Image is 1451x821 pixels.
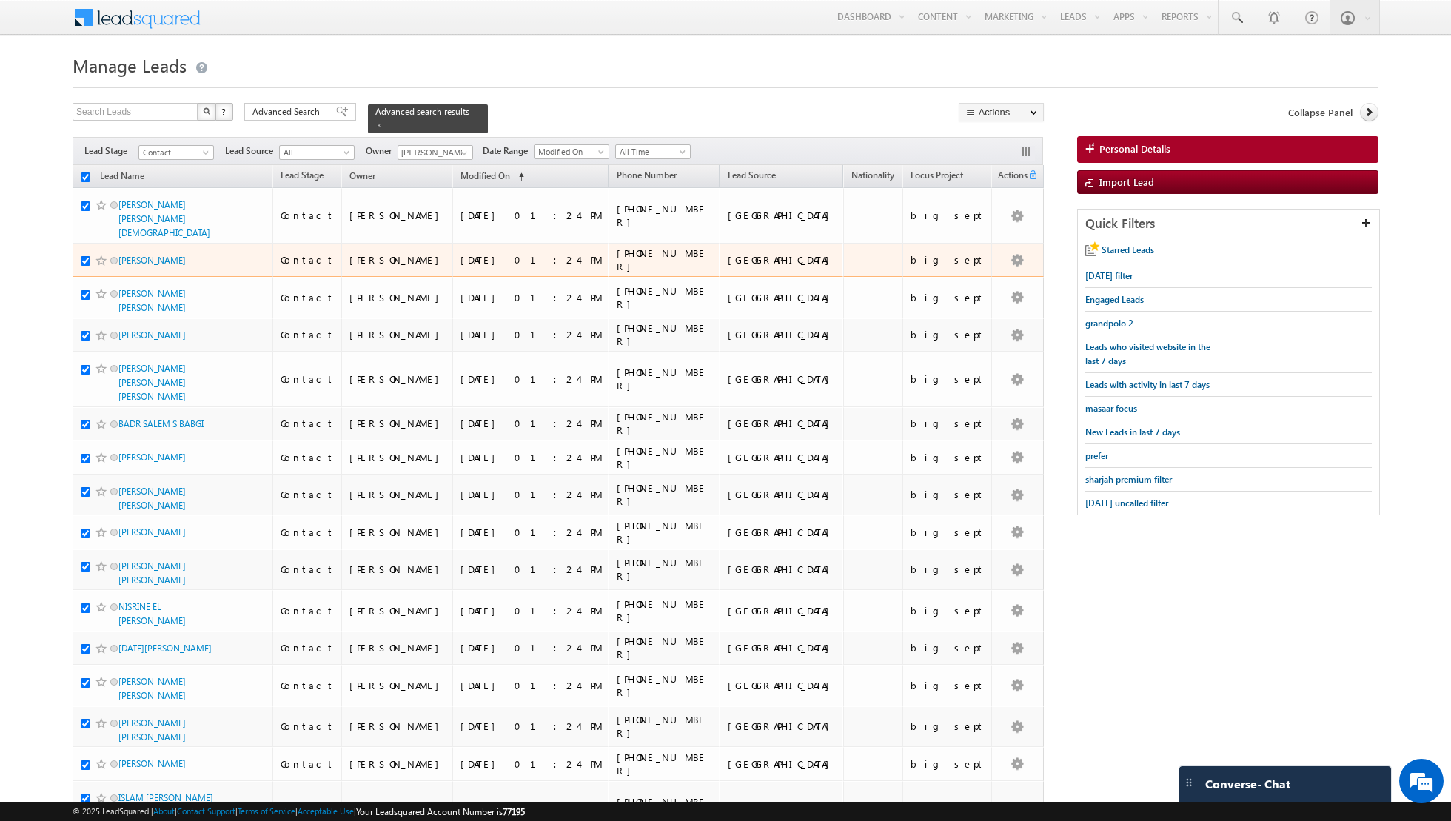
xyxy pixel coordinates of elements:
a: [PERSON_NAME] [118,452,186,463]
div: [GEOGRAPHIC_DATA] [728,417,837,430]
span: Date Range [483,144,534,158]
div: [PHONE_NUMBER] [617,713,713,740]
a: Acceptable Use [298,806,354,816]
div: [PHONE_NUMBER] [617,284,713,311]
span: Starred Leads [1102,244,1154,255]
img: Search [203,107,210,115]
div: [GEOGRAPHIC_DATA] [728,563,837,576]
span: Lead Source [728,170,776,181]
div: [PERSON_NAME] [349,488,446,501]
a: BADR SALEM S BABGI [118,418,204,429]
div: Contact [281,802,335,815]
span: [DATE] uncalled filter [1085,497,1168,509]
a: [PERSON_NAME] [PERSON_NAME] [PERSON_NAME] [118,363,186,402]
div: big sept [911,757,985,771]
span: All [280,146,350,159]
a: [PERSON_NAME] [PERSON_NAME] [118,676,186,701]
div: big sept [911,328,985,341]
a: NISRINE EL [PERSON_NAME] [118,601,186,626]
button: Actions [959,103,1044,121]
div: Contact [281,526,335,539]
span: Lead Source [225,144,279,158]
div: big sept [911,720,985,733]
span: Lead Stage [84,144,138,158]
span: (sorted ascending) [512,171,524,183]
div: [GEOGRAPHIC_DATA] [728,757,837,771]
div: Contact [281,563,335,576]
div: [GEOGRAPHIC_DATA] [728,209,837,222]
div: [PHONE_NUMBER] [617,672,713,699]
a: Lead Name [93,168,152,187]
span: Owner [366,144,398,158]
button: ? [215,103,233,121]
a: Terms of Service [238,806,295,816]
div: [GEOGRAPHIC_DATA] [728,720,837,733]
div: big sept [911,604,985,617]
span: Personal Details [1099,142,1170,155]
a: Lead Stage [273,167,331,187]
div: [DATE] 01:24 PM [460,451,602,464]
span: Owner [349,170,375,181]
a: Nationality [844,167,902,187]
div: [PHONE_NUMBER] [617,597,713,624]
input: Type to Search [398,145,473,160]
div: Contact [281,604,335,617]
div: Contact [281,679,335,692]
div: big sept [911,488,985,501]
div: [DATE] 01:24 PM [460,604,602,617]
div: [PERSON_NAME] [349,802,446,815]
a: Lead Source [720,167,783,187]
span: Phone Number [617,170,677,181]
div: [PHONE_NUMBER] [617,247,713,273]
div: [GEOGRAPHIC_DATA] [728,372,837,386]
div: Contact [281,417,335,430]
a: [PERSON_NAME] [118,758,186,769]
div: [PHONE_NUMBER] [617,634,713,661]
div: [GEOGRAPHIC_DATA] [728,328,837,341]
span: Nationality [851,170,894,181]
div: [DATE] 01:24 PM [460,291,602,304]
a: [PERSON_NAME] [PERSON_NAME] [DEMOGRAPHIC_DATA] [118,199,210,238]
div: Contact [281,209,335,222]
div: [DATE] 01:24 PM [460,253,602,267]
div: [PHONE_NUMBER] [617,444,713,471]
a: All Time [615,144,691,159]
div: [PERSON_NAME] [349,372,446,386]
span: Engaged Leads [1085,294,1144,305]
div: [DATE] 01:24 PM [460,372,602,386]
div: [DATE] 01:24 PM [460,720,602,733]
a: [PERSON_NAME] [PERSON_NAME] [118,288,186,313]
a: Contact Support [177,806,235,816]
span: grandpolo 2 [1085,318,1133,329]
div: [PERSON_NAME] [349,604,446,617]
input: Check all records [81,172,90,182]
div: [PERSON_NAME] [349,209,446,222]
div: [DATE] 01:24 PM [460,757,602,771]
div: [PHONE_NUMBER] [617,556,713,583]
div: Contact [281,253,335,267]
div: [PERSON_NAME] [349,253,446,267]
a: [PERSON_NAME] [118,329,186,341]
div: Contact [281,328,335,341]
a: Phone Number [609,167,684,187]
div: [GEOGRAPHIC_DATA] [728,291,837,304]
a: About [153,806,175,816]
span: masaar focus [1085,403,1137,414]
div: [PERSON_NAME] [349,417,446,430]
div: [PERSON_NAME] [349,526,446,539]
div: big sept [911,451,985,464]
div: [PHONE_NUMBER] [617,519,713,546]
span: 77195 [503,806,525,817]
a: [PERSON_NAME] [PERSON_NAME] [118,560,186,586]
div: [PHONE_NUMBER] [617,202,713,229]
a: Personal Details [1077,136,1378,163]
div: big sept [911,291,985,304]
div: Contact [281,372,335,386]
span: All Time [616,145,686,158]
span: Converse - Chat [1205,777,1290,791]
span: © 2025 LeadSquared | | | | | [73,805,525,819]
div: Contact [281,641,335,654]
div: [PHONE_NUMBER] [617,410,713,437]
a: Modified On [534,144,609,159]
div: big sept [911,641,985,654]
